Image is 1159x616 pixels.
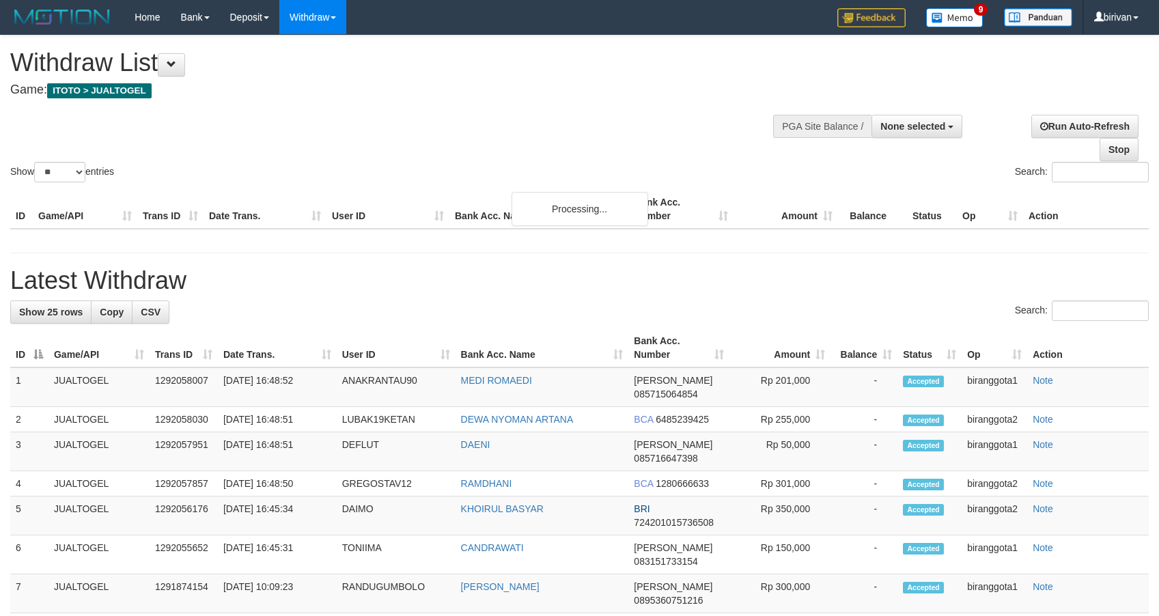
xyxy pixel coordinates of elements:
span: [PERSON_NAME] [634,542,712,553]
td: 1292055652 [150,535,218,574]
img: Feedback.jpg [837,8,906,27]
th: Status [907,190,957,229]
span: Accepted [903,415,944,426]
td: biranggota2 [962,496,1027,535]
h1: Latest Withdraw [10,267,1149,294]
td: [DATE] 16:48:52 [218,367,337,407]
span: Accepted [903,440,944,451]
th: Bank Acc. Name: activate to sort column ascending [456,328,629,367]
span: Copy 0895360751216 to clipboard [634,595,703,606]
img: Button%20Memo.svg [926,8,983,27]
th: Trans ID [137,190,204,229]
td: 3 [10,432,48,471]
td: JUALTOGEL [48,432,150,471]
td: [DATE] 16:48:51 [218,432,337,471]
span: Copy 1280666633 to clipboard [656,478,709,489]
span: 9 [974,3,988,16]
th: Op [957,190,1023,229]
td: 1292058007 [150,367,218,407]
td: TONIIMA [337,535,456,574]
img: MOTION_logo.png [10,7,114,27]
a: Show 25 rows [10,300,92,324]
th: Game/API: activate to sort column ascending [48,328,150,367]
td: biranggota1 [962,367,1027,407]
span: Accepted [903,504,944,516]
th: Date Trans.: activate to sort column ascending [218,328,337,367]
td: JUALTOGEL [48,535,150,574]
a: Note [1033,503,1053,514]
td: Rp 50,000 [729,432,830,471]
span: ITOTO > JUALTOGEL [47,83,152,98]
th: Balance: activate to sort column ascending [830,328,897,367]
input: Search: [1052,300,1149,321]
th: Bank Acc. Number [629,190,734,229]
th: Action [1027,328,1149,367]
td: 1 [10,367,48,407]
td: 2 [10,407,48,432]
select: Showentries [34,162,85,182]
th: Amount: activate to sort column ascending [729,328,830,367]
td: [DATE] 16:48:51 [218,407,337,432]
td: JUALTOGEL [48,407,150,432]
span: Accepted [903,582,944,593]
td: [DATE] 16:48:50 [218,471,337,496]
a: Note [1033,439,1053,450]
td: Rp 350,000 [729,496,830,535]
td: 1292056176 [150,496,218,535]
div: PGA Site Balance / [773,115,871,138]
td: [DATE] 10:09:23 [218,574,337,613]
span: [PERSON_NAME] [634,375,712,386]
span: Copy 724201015736508 to clipboard [634,517,714,528]
th: Game/API [33,190,137,229]
td: 1292057951 [150,432,218,471]
span: BCA [634,414,653,425]
label: Search: [1015,162,1149,182]
a: RAMDHANI [461,478,512,489]
th: ID [10,190,33,229]
td: biranggota1 [962,574,1027,613]
td: - [830,367,897,407]
td: - [830,496,897,535]
td: Rp 301,000 [729,471,830,496]
td: Rp 150,000 [729,535,830,574]
a: Note [1033,414,1053,425]
label: Search: [1015,300,1149,321]
td: JUALTOGEL [48,496,150,535]
th: User ID: activate to sort column ascending [337,328,456,367]
td: - [830,432,897,471]
td: - [830,574,897,613]
h1: Withdraw List [10,49,759,76]
th: Action [1023,190,1149,229]
h4: Game: [10,83,759,97]
a: Note [1033,375,1053,386]
span: Copy 085715064854 to clipboard [634,389,697,400]
img: panduan.png [1004,8,1072,27]
span: Copy [100,307,124,318]
th: ID: activate to sort column descending [10,328,48,367]
td: biranggota2 [962,471,1027,496]
th: Balance [838,190,907,229]
a: Copy [91,300,132,324]
td: 1292057857 [150,471,218,496]
td: ANAKRANTAU90 [337,367,456,407]
td: JUALTOGEL [48,574,150,613]
td: 1291874154 [150,574,218,613]
th: Status: activate to sort column ascending [897,328,962,367]
td: JUALTOGEL [48,367,150,407]
a: CSV [132,300,169,324]
span: Accepted [903,543,944,555]
span: Show 25 rows [19,307,83,318]
td: 7 [10,574,48,613]
a: [PERSON_NAME] [461,581,540,592]
span: BCA [634,478,653,489]
th: User ID [326,190,449,229]
button: None selected [871,115,962,138]
td: JUALTOGEL [48,471,150,496]
th: Op: activate to sort column ascending [962,328,1027,367]
span: Accepted [903,376,944,387]
td: Rp 300,000 [729,574,830,613]
td: biranggota1 [962,432,1027,471]
a: DAENI [461,439,490,450]
span: Copy 6485239425 to clipboard [656,414,709,425]
td: 1292058030 [150,407,218,432]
